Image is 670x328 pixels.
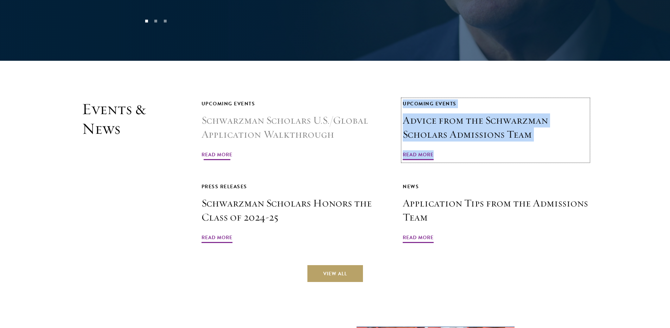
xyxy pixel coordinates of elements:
div: Press Releases [202,182,387,191]
span: Read More [403,233,434,244]
a: Press Releases Schwarzman Scholars Honors the Class of 2024-25 Read More [202,182,387,244]
div: Upcoming Events [202,99,387,108]
h3: Schwarzman Scholars U.S./Global Application Walkthrough [202,113,387,142]
span: Read More [202,150,232,161]
h3: Application Tips from the Admissions Team [403,196,588,224]
div: Upcoming Events [403,99,588,108]
h3: Schwarzman Scholars Honors the Class of 2024-25 [202,196,387,224]
h2: Events & News [82,99,166,244]
a: News Application Tips from the Admissions Team Read More [403,182,588,244]
button: 2 of 3 [151,17,160,26]
button: 1 of 3 [142,17,151,26]
a: Upcoming Events Schwarzman Scholars U.S./Global Application Walkthrough Read More [202,99,387,161]
a: View All [307,265,363,282]
span: Read More [403,150,434,161]
button: 3 of 3 [160,17,170,26]
a: Upcoming Events Advice from the Schwarzman Scholars Admissions Team Read More [403,99,588,161]
h3: Advice from the Schwarzman Scholars Admissions Team [403,113,588,142]
div: News [403,182,588,191]
span: Read More [202,233,232,244]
